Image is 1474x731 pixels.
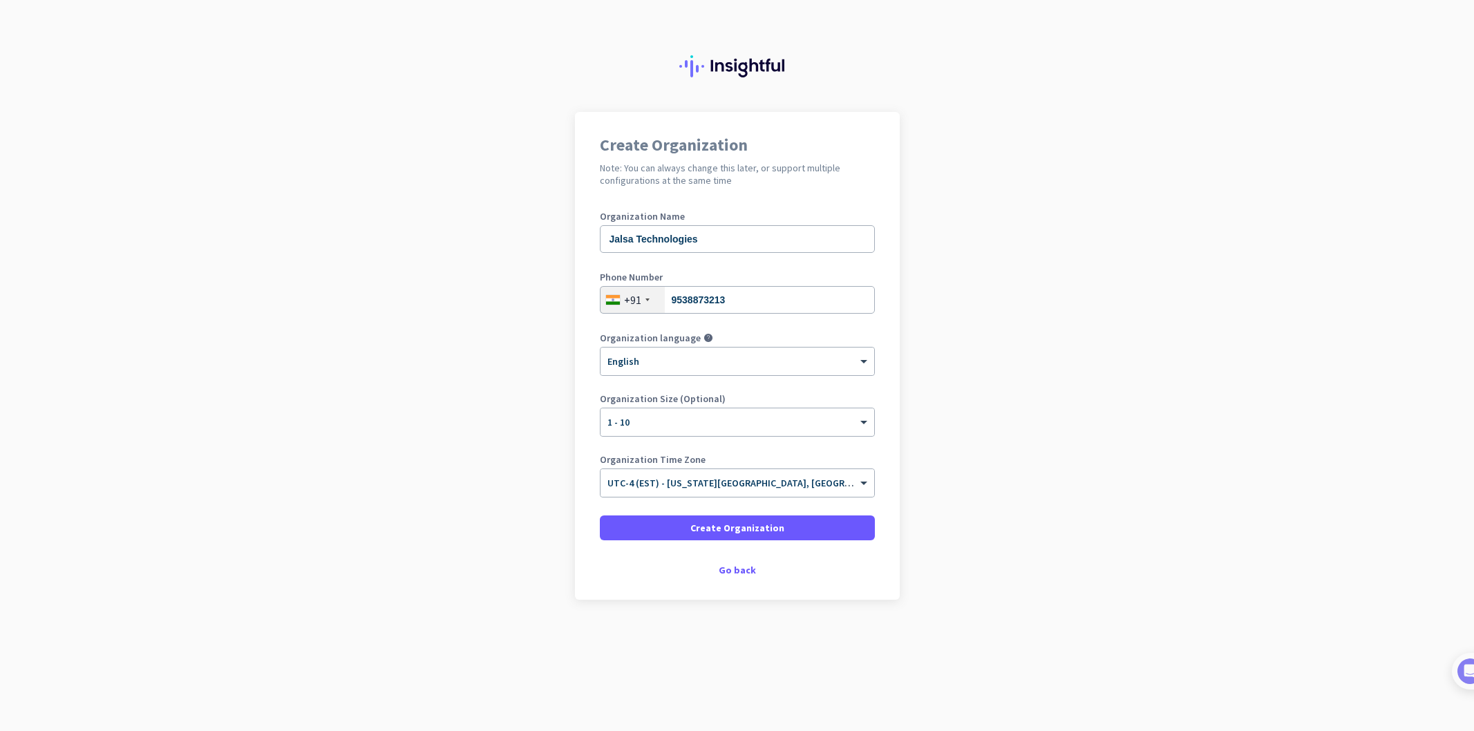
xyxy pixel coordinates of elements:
[624,293,641,307] div: +91
[600,515,875,540] button: Create Organization
[679,55,795,77] img: Insightful
[600,394,875,404] label: Organization Size (Optional)
[600,211,875,221] label: Organization Name
[600,286,875,314] input: 74104 10123
[600,137,875,153] h1: Create Organization
[600,162,875,187] h2: Note: You can always change this later, or support multiple configurations at the same time
[600,455,875,464] label: Organization Time Zone
[600,565,875,575] div: Go back
[600,225,875,253] input: What is the name of your organization?
[703,333,713,343] i: help
[690,521,784,535] span: Create Organization
[600,272,875,282] label: Phone Number
[600,333,701,343] label: Organization language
